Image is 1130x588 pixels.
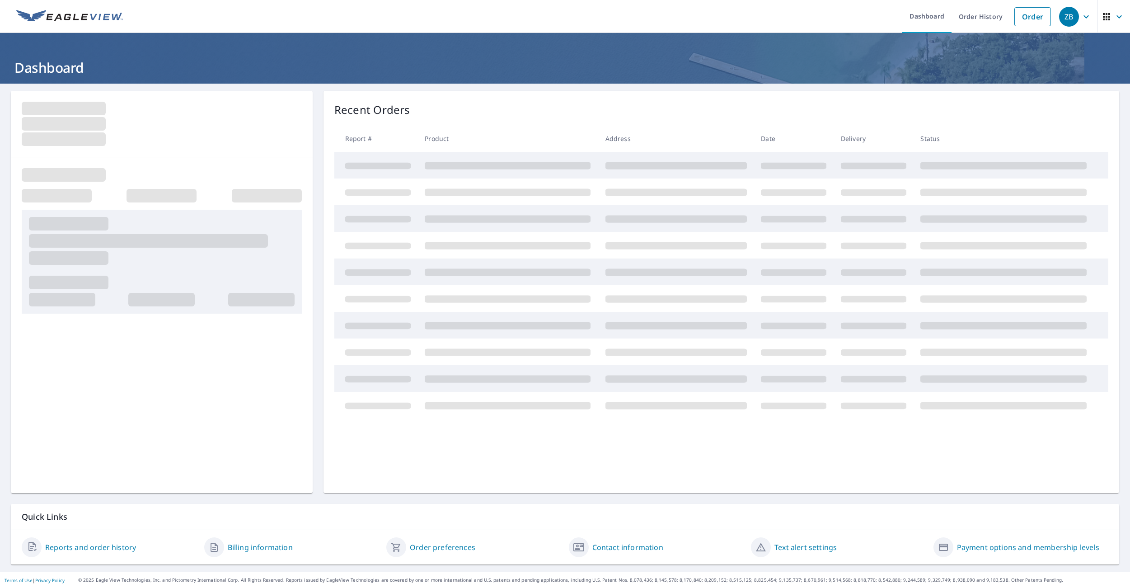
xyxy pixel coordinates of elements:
[5,577,33,583] a: Terms of Use
[334,125,418,152] th: Report #
[598,125,754,152] th: Address
[1059,7,1079,27] div: ZB
[5,578,65,583] p: |
[228,542,293,553] a: Billing information
[45,542,136,553] a: Reports and order history
[11,58,1119,77] h1: Dashboard
[16,10,123,24] img: EV Logo
[754,125,834,152] th: Date
[957,542,1099,553] a: Payment options and membership levels
[35,577,65,583] a: Privacy Policy
[1014,7,1051,26] a: Order
[334,102,410,118] p: Recent Orders
[417,125,598,152] th: Product
[592,542,663,553] a: Contact information
[22,511,1108,522] p: Quick Links
[410,542,475,553] a: Order preferences
[913,125,1094,152] th: Status
[834,125,914,152] th: Delivery
[774,542,837,553] a: Text alert settings
[78,577,1125,583] p: © 2025 Eagle View Technologies, Inc. and Pictometry International Corp. All Rights Reserved. Repo...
